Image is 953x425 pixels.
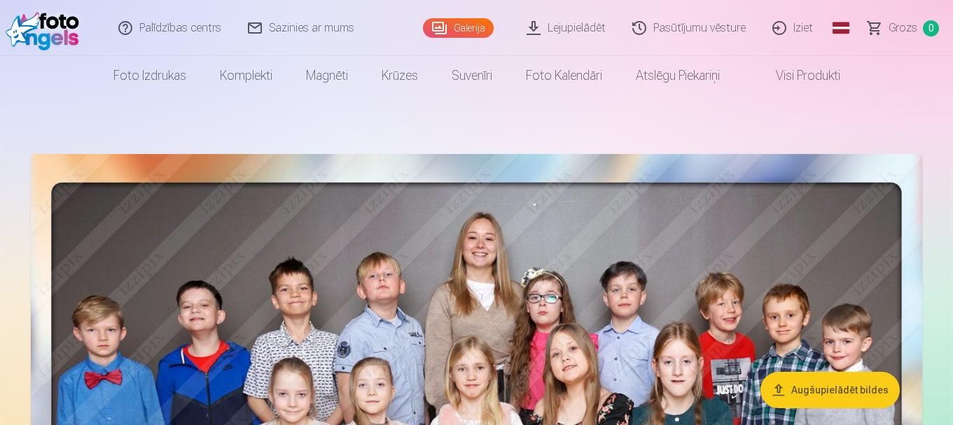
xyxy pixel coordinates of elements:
a: Atslēgu piekariņi [619,56,737,95]
button: Augšupielādēt bildes [760,372,900,408]
a: Suvenīri [435,56,509,95]
a: Krūzes [365,56,435,95]
span: Grozs [889,20,917,36]
a: Visi produkti [737,56,857,95]
a: Foto kalendāri [509,56,619,95]
a: Galerija [423,18,494,38]
a: Foto izdrukas [97,56,203,95]
a: Magnēti [289,56,365,95]
img: /fa1 [6,6,86,50]
span: 0 [923,20,939,36]
a: Komplekti [203,56,289,95]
